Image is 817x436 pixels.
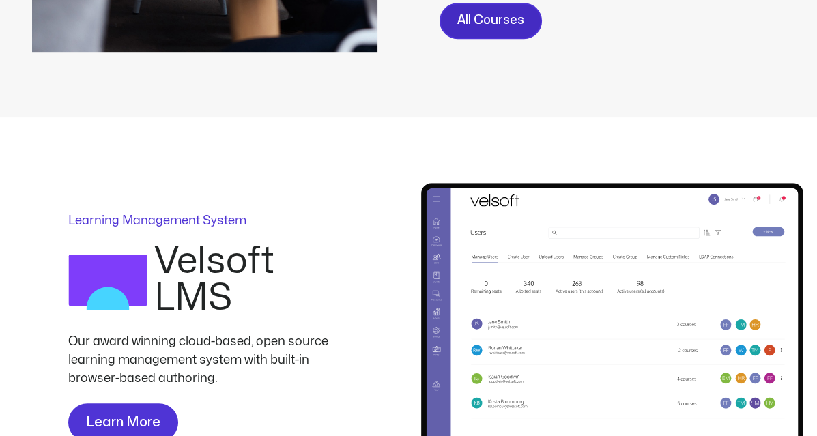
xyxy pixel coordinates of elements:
span: All Courses [457,11,524,31]
div: Our award winning cloud-based, open source learning management system with built-in browser-based... [68,332,341,388]
p: Learning Management System [68,215,341,227]
img: LMS Logo [68,243,147,322]
h2: Velsoft LMS [154,243,341,317]
a: All Courses [440,3,542,39]
span: Learn More [86,411,160,433]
